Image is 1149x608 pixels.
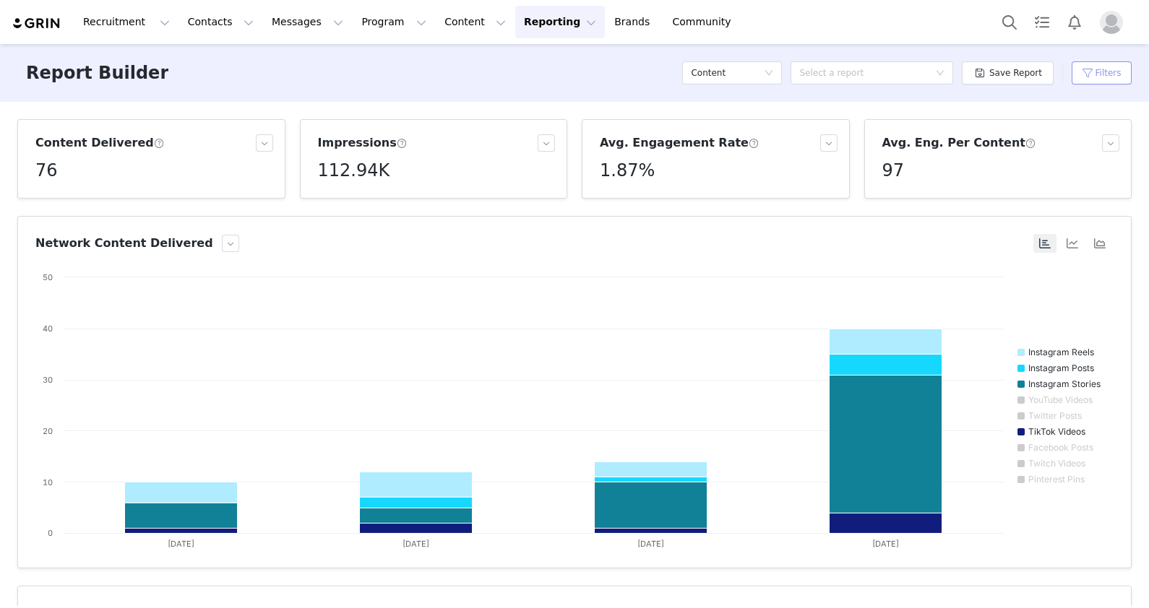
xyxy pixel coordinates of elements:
text: Instagram Posts [1028,362,1094,373]
a: Community [664,6,746,38]
h3: Impressions [318,134,408,152]
h5: 76 [35,157,58,183]
text: 30 [43,375,53,385]
i: icon: down [936,69,944,79]
text: YouTube Videos [1028,394,1093,405]
h5: Content [691,62,726,84]
text: Twitch Videos [1028,458,1085,469]
button: Filters [1072,61,1132,84]
a: Tasks [1026,6,1058,38]
button: Program [353,6,435,38]
button: Content [436,6,515,38]
text: [DATE] [872,539,899,549]
h5: 112.94K [318,157,390,183]
button: Profile [1091,11,1137,34]
img: placeholder-profile.jpg [1100,11,1123,34]
h5: 97 [882,157,905,183]
text: Facebook Posts [1028,442,1093,453]
text: [DATE] [403,539,429,549]
text: 10 [43,477,53,487]
text: [DATE] [168,539,194,549]
button: Reporting [515,6,605,38]
button: Recruitment [74,6,178,38]
text: Instagram Stories [1028,378,1101,389]
text: [DATE] [637,539,664,549]
text: Twitter Posts [1028,410,1082,421]
button: Save Report [962,61,1054,84]
div: Select a report [799,66,929,80]
a: Brands [606,6,663,38]
text: 50 [43,272,53,282]
h3: Content Delivered [35,134,165,152]
text: TikTok Videos [1028,426,1085,437]
button: Contacts [179,6,262,38]
button: Search [994,6,1025,38]
h3: Network Content Delivered [35,235,213,252]
text: Pinterest Pins [1028,474,1085,485]
button: Messages [263,6,352,38]
text: 40 [43,323,53,334]
h3: Report Builder [26,60,168,86]
i: icon: down [765,69,773,79]
text: 0 [48,528,53,538]
button: Notifications [1059,6,1090,38]
text: Instagram Reels [1028,347,1094,357]
h3: Avg. Engagement Rate [600,134,759,152]
img: grin logo [12,17,62,30]
text: 20 [43,426,53,436]
h3: Avg. Eng. Per Content [882,134,1036,152]
h5: 1.87% [600,157,655,183]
